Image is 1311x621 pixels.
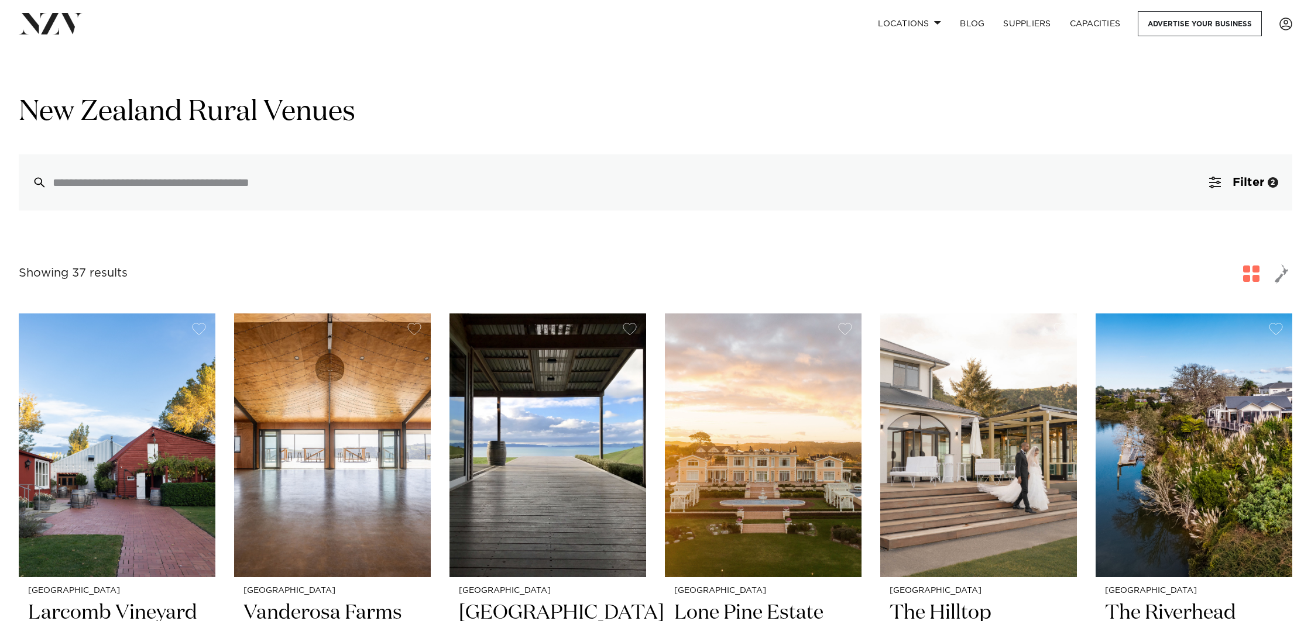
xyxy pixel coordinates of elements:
div: Showing 37 results [19,264,128,282]
h1: New Zealand Rural Venues [19,94,1292,131]
small: [GEOGRAPHIC_DATA] [28,586,206,595]
small: [GEOGRAPHIC_DATA] [459,586,637,595]
small: [GEOGRAPHIC_DATA] [674,586,852,595]
a: SUPPLIERS [994,11,1060,36]
span: Filter [1233,177,1264,188]
img: nzv-logo.png [19,13,83,34]
small: [GEOGRAPHIC_DATA] [1105,586,1283,595]
small: [GEOGRAPHIC_DATA] [890,586,1068,595]
small: [GEOGRAPHIC_DATA] [243,586,421,595]
a: Locations [869,11,950,36]
div: 2 [1268,177,1278,188]
a: Capacities [1061,11,1130,36]
a: BLOG [950,11,994,36]
a: Advertise your business [1138,11,1262,36]
button: Filter2 [1195,154,1292,211]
